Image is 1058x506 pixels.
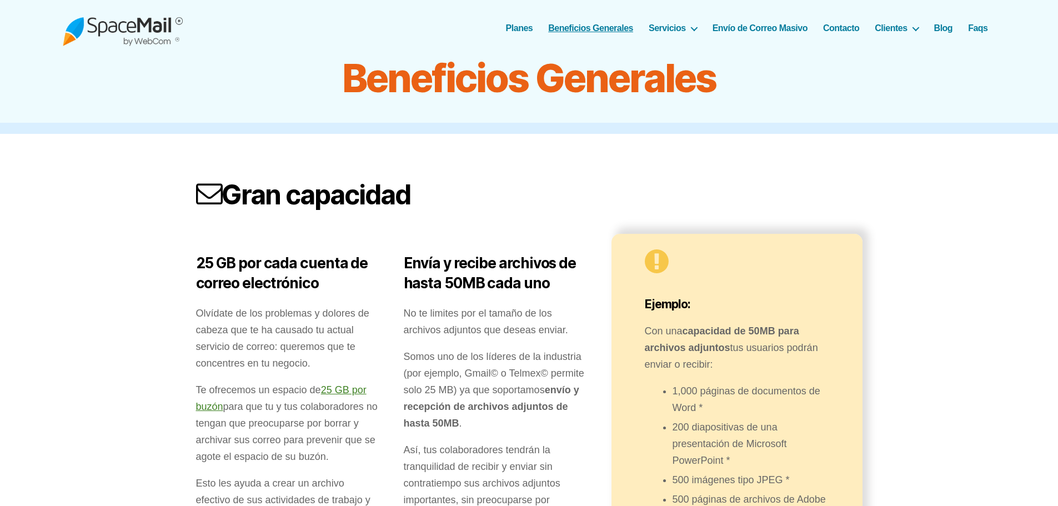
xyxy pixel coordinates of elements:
[196,384,367,412] a: 25 GB por buzón
[645,323,829,373] p: Con una tus usuarios podrán enviar o recibir:
[673,383,829,416] li: 1,000 páginas de documentos de Word *
[673,472,829,488] li: 500 imágenes tipo JPEG *
[404,253,588,294] h3: Envía y recibe archivos de hasta 50MB cada uno
[645,325,799,353] strong: capacidad de 50MB para archivos adjuntos
[649,23,697,33] a: Servicios
[196,382,380,465] p: Te ofrecemos un espacio de para que tu y tus colaboradores no tengan que preocuparse por borrar y...
[196,178,863,212] h2: Gran capacidad
[548,23,633,33] a: Beneficios Generales
[875,23,918,33] a: Clientes
[968,23,987,33] a: Faqs
[252,56,807,101] h1: Beneficios Generales
[934,23,953,33] a: Blog
[713,23,808,33] a: Envío de Correo Masivo
[404,384,579,429] strong: envío y recepción de archivos adjuntos de hasta 50MB
[404,348,588,432] p: Somos uno de los líderes de la industria (por ejemplo, Gmail© o Telmex© permite solo 25 MB) ya qu...
[823,23,859,33] a: Contacto
[63,10,183,46] img: Spacemail
[506,23,533,33] a: Planes
[673,419,829,469] li: 200 diapositivas de una presentación de Microsoft PowerPoint *
[512,23,996,33] nav: Horizontal
[404,305,588,338] p: No te limites por el tamaño de los archivos adjuntos que deseas enviar.
[196,253,380,294] h3: 25 GB por cada cuenta de correo electrónico
[645,297,829,312] h4: Ejemplo:
[196,305,380,372] p: Olvídate de los problemas y dolores de cabeza que te ha causado tu actual servicio de correo: que...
